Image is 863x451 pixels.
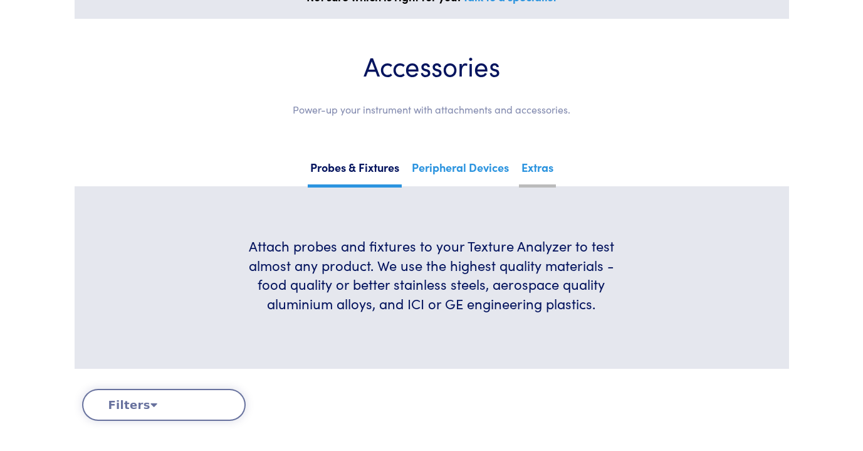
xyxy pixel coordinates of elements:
a: Probes & Fixtures [308,157,402,188]
h1: Accessories [112,49,751,82]
p: Power-up your instrument with attachments and accessories. [112,102,751,118]
button: Filters [82,389,246,421]
a: Peripheral Devices [409,157,511,184]
a: Extras [519,157,556,188]
h6: Attach probes and fixtures to your Texture Analyzer to test almost any product. We use the highes... [234,236,629,314]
